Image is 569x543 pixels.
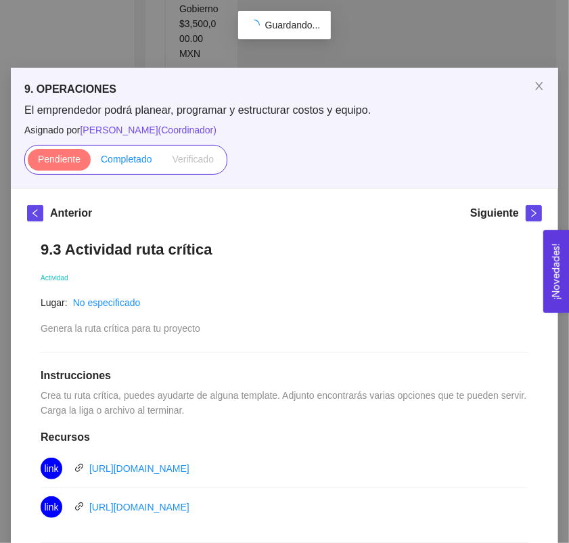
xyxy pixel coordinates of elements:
[526,209,541,218] span: right
[50,205,92,221] h5: Anterior
[526,205,542,221] button: right
[41,295,68,310] article: Lugar:
[24,123,545,137] span: Asignado por
[520,68,558,106] button: Close
[41,274,68,282] span: Actividad
[41,323,200,334] span: Genera la ruta crítica para tu proyecto
[248,19,260,32] span: loading
[74,502,84,511] span: link
[41,390,529,416] span: Crea tu ruta crítica, puedes ayudarte de alguna template. Adjunto encontrarás varias opciones que...
[89,502,189,513] a: [URL][DOMAIN_NAME]
[81,125,217,135] span: [PERSON_NAME] ( Coordinador )
[265,20,321,30] span: Guardando...
[41,369,528,383] h1: Instrucciones
[28,209,43,218] span: left
[44,496,58,518] span: link
[27,205,43,221] button: left
[534,81,545,91] span: close
[89,463,189,474] a: [URL][DOMAIN_NAME]
[101,154,152,165] span: Completado
[470,205,519,221] h5: Siguiente
[73,297,141,308] a: No especificado
[173,154,214,165] span: Verificado
[41,240,528,259] h1: 9.3 Actividad ruta crítica
[24,81,545,97] h5: 9. OPERACIONES
[74,463,84,473] span: link
[44,458,58,479] span: link
[38,154,81,165] span: Pendiente
[24,103,545,118] span: El emprendedor podrá planear, programar y estructurar costos y equipo.
[41,431,528,444] h1: Recursos
[543,230,569,313] button: Open Feedback Widget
